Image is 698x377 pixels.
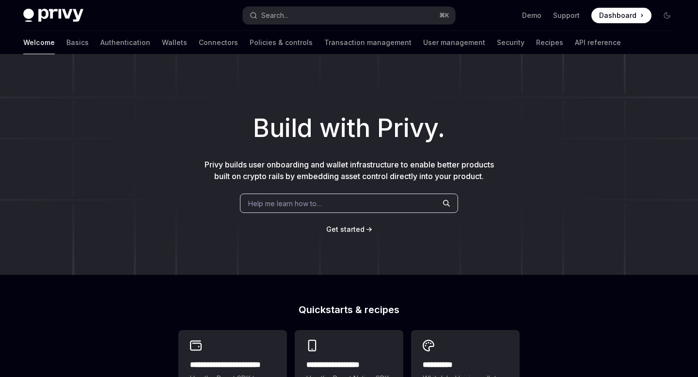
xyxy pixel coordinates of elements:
a: Welcome [23,31,55,54]
a: User management [423,31,485,54]
span: Dashboard [599,11,636,20]
a: Demo [522,11,541,20]
a: Authentication [100,31,150,54]
a: Support [553,11,580,20]
a: Wallets [162,31,187,54]
a: Dashboard [591,8,651,23]
a: Get started [326,225,365,234]
a: Recipes [536,31,563,54]
a: Connectors [199,31,238,54]
span: Privy builds user onboarding and wallet infrastructure to enable better products built on crypto ... [205,160,494,181]
a: Basics [66,31,89,54]
h2: Quickstarts & recipes [178,305,520,315]
span: ⌘ K [439,12,449,19]
a: Transaction management [324,31,412,54]
a: API reference [575,31,621,54]
button: Search...⌘K [243,7,455,24]
a: Security [497,31,524,54]
div: Search... [261,10,288,21]
a: Policies & controls [250,31,313,54]
button: Toggle dark mode [659,8,675,23]
span: Help me learn how to… [248,198,322,209]
h1: Build with Privy. [16,109,682,147]
img: dark logo [23,9,83,22]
